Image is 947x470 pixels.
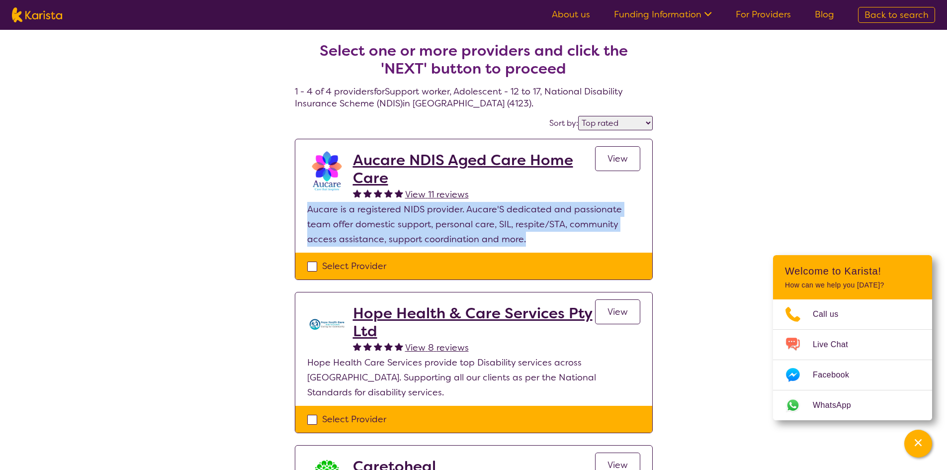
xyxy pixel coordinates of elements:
[353,304,595,340] a: Hope Health & Care Services Pty Ltd
[353,151,595,187] a: Aucare NDIS Aged Care Home Care
[773,299,932,420] ul: Choose channel
[864,9,929,21] span: Back to search
[813,337,860,352] span: Live Chat
[607,306,628,318] span: View
[858,7,935,23] a: Back to search
[813,368,861,382] span: Facebook
[363,189,372,197] img: fullstar
[307,151,347,191] img: pxtnkcyzh0s3chkr6hsj.png
[405,340,469,355] a: View 8 reviews
[384,189,393,197] img: fullstar
[405,188,469,200] span: View 11 reviews
[374,342,382,351] img: fullstar
[773,390,932,420] a: Web link opens in a new tab.
[607,153,628,165] span: View
[736,8,791,20] a: For Providers
[773,255,932,420] div: Channel Menu
[363,342,372,351] img: fullstar
[307,304,347,344] img: ts6kn0scflc8jqbskg2q.jpg
[307,355,640,400] p: Hope Health Care Services provide top Disability services across [GEOGRAPHIC_DATA]. Supporting al...
[904,430,932,458] button: Channel Menu
[614,8,712,20] a: Funding Information
[595,299,640,324] a: View
[374,189,382,197] img: fullstar
[405,187,469,202] a: View 11 reviews
[815,8,834,20] a: Blog
[405,342,469,354] span: View 8 reviews
[813,307,851,322] span: Call us
[307,202,640,247] p: Aucare is a registered NIDS provider. Aucare'S dedicated and passionate team offer domestic suppo...
[395,342,403,351] img: fullstar
[395,189,403,197] img: fullstar
[552,8,590,20] a: About us
[813,398,863,413] span: WhatsApp
[549,118,578,128] label: Sort by:
[785,281,920,289] p: How can we help you [DATE]?
[384,342,393,351] img: fullstar
[595,146,640,171] a: View
[353,342,361,351] img: fullstar
[295,18,653,109] h4: 1 - 4 of 4 providers for Support worker , Adolescent - 12 to 17 , National Disability Insurance S...
[353,189,361,197] img: fullstar
[307,42,641,78] h2: Select one or more providers and click the 'NEXT' button to proceed
[785,265,920,277] h2: Welcome to Karista!
[12,7,62,22] img: Karista logo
